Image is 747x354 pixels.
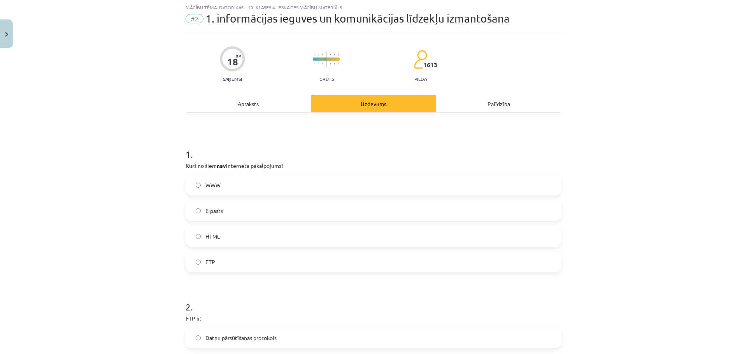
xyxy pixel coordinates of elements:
[186,288,561,312] h1: 2 .
[205,12,510,25] span: 1. informācijas ieguves un komunikācijas līdzekļu izmantošana
[186,95,311,112] div: Apraksts
[186,135,561,159] h1: 1 .
[217,162,226,169] strong: nav
[322,54,323,56] img: icon-short-line-57e1e144782c952c97e751825c79c345078a6d821885a25fce030b3d8c18986b.svg
[330,54,331,56] img: icon-short-line-57e1e144782c952c97e751825c79c345078a6d821885a25fce030b3d8c18986b.svg
[186,14,203,23] span: #2
[205,207,223,215] span: E-pasts
[186,162,561,170] p: Kurš no šiem interneta pakalpojums?
[205,181,221,189] span: WWW
[196,234,201,239] input: HTML
[205,334,277,342] span: Datņu pārsūtīšanas protokols
[186,314,561,323] p: FTP ir:
[334,54,335,56] img: icon-short-line-57e1e144782c952c97e751825c79c345078a6d821885a25fce030b3d8c18986b.svg
[196,183,201,188] input: WWW
[318,54,319,56] img: icon-short-line-57e1e144782c952c97e751825c79c345078a6d821885a25fce030b3d8c18986b.svg
[227,56,238,67] div: 18
[205,232,220,241] span: HTML
[436,95,561,112] div: Palīdzība
[314,63,315,65] img: icon-short-line-57e1e144782c952c97e751825c79c345078a6d821885a25fce030b3d8c18986b.svg
[220,76,245,82] p: Saņemsi
[314,54,315,56] img: icon-short-line-57e1e144782c952c97e751825c79c345078a6d821885a25fce030b3d8c18986b.svg
[236,54,241,58] span: XP
[414,50,427,69] img: students-c634bb4e5e11cddfef0936a35e636f08e4e9abd3cc4e673bd6f9a4125e45ecb1.svg
[334,63,335,65] img: icon-short-line-57e1e144782c952c97e751825c79c345078a6d821885a25fce030b3d8c18986b.svg
[186,5,561,10] div: Mācību tēma: Datorikas - 10. klases 4. ieskaites mācību materiāls
[319,76,334,82] p: Grūts
[5,32,8,37] img: icon-close-lesson-0947bae3869378f0d4975bcd49f059093ad1ed9edebbc8119c70593378902aed.svg
[318,63,319,65] img: icon-short-line-57e1e144782c952c97e751825c79c345078a6d821885a25fce030b3d8c18986b.svg
[196,335,201,340] input: Datņu pārsūtīšanas protokols
[322,63,323,65] img: icon-short-line-57e1e144782c952c97e751825c79c345078a6d821885a25fce030b3d8c18986b.svg
[311,95,436,112] div: Uzdevums
[330,63,331,65] img: icon-short-line-57e1e144782c952c97e751825c79c345078a6d821885a25fce030b3d8c18986b.svg
[196,208,201,213] input: E-pasts
[423,61,437,68] span: 1613
[326,52,327,67] img: icon-long-line-d9ea69661e0d244f92f715978eff75569469978d946b2353a9bb055b3ed8787d.svg
[196,260,201,265] input: FTP
[205,258,215,266] span: FTP
[414,76,427,82] p: pilda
